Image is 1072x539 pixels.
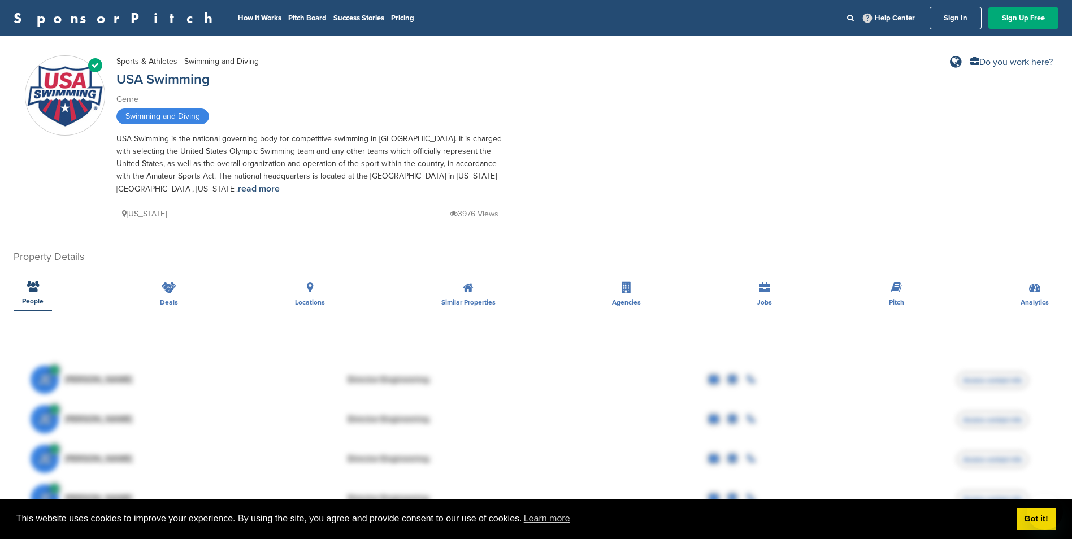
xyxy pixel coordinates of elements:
span: JE [31,366,59,394]
span: Analytics [1021,299,1049,306]
a: Do you work here? [970,58,1053,67]
a: Sign Up Free [988,7,1058,29]
span: Swimming and Diving [116,108,209,124]
div: USA Swimming is the national governing body for competitive swimming in [GEOGRAPHIC_DATA]. It is ... [116,133,512,195]
h2: Property Details [14,249,1058,264]
span: Access contact info [957,411,1028,428]
a: Help Center [861,11,917,25]
a: Pitch Board [288,14,327,23]
span: Similar Properties [441,299,496,306]
a: USA Swimming [116,71,210,88]
a: JE [PERSON_NAME] Director Engineering Access contact info [31,439,1041,479]
a: Sign In [930,7,982,29]
span: This website uses cookies to improve your experience. By using the site, you agree and provide co... [16,510,1008,527]
span: [PERSON_NAME] [64,375,133,384]
a: SponsorPitch [14,11,220,25]
span: Locations [295,299,325,306]
p: 3976 Views [450,207,498,221]
span: Deals [160,299,178,306]
span: [PERSON_NAME] [64,454,133,463]
span: Access contact info [957,372,1028,389]
div: Director Engineering [347,454,517,463]
span: JE [31,484,59,512]
a: learn more about cookies [522,510,572,527]
span: Jobs [757,299,772,306]
span: People [22,298,44,305]
span: Pitch [889,299,904,306]
p: [US_STATE] [122,207,167,221]
a: Success Stories [333,14,384,23]
a: read more [238,183,280,194]
a: dismiss cookie message [1017,508,1056,531]
span: [PERSON_NAME] [64,494,133,503]
a: JE [PERSON_NAME] Director Engineering Access contact info [31,360,1041,399]
div: Genre [116,93,512,106]
div: Director Engineering [347,494,517,503]
div: Director Engineering [347,375,517,384]
span: JE [31,445,59,473]
span: Agencies [612,299,641,306]
a: JE [PERSON_NAME] Director Engineering Access contact info [31,479,1041,518]
div: Director Engineering [347,415,517,424]
span: [PERSON_NAME] [64,415,133,424]
span: Access contact info [957,490,1028,507]
a: JE [PERSON_NAME] Director Engineering Access contact info [31,399,1041,439]
img: Sponsorpitch & USA Swimming [25,63,105,128]
span: Access contact info [957,451,1028,468]
iframe: Button to launch messaging window [1027,494,1063,530]
div: Sports & Athletes - Swimming and Diving [116,55,259,68]
span: JE [31,405,59,433]
a: Pricing [391,14,414,23]
a: How It Works [238,14,281,23]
